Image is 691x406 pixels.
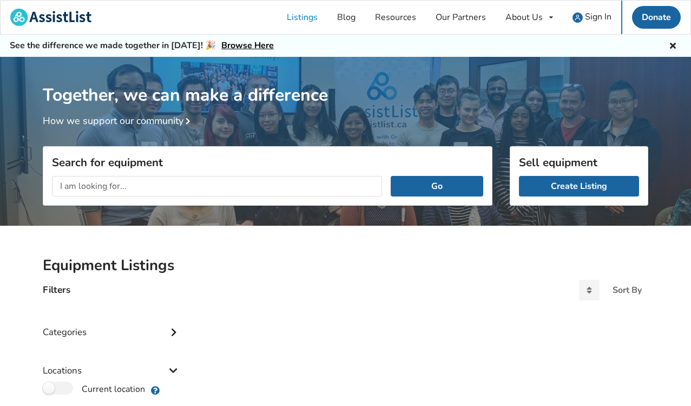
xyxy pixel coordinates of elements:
[43,114,194,127] a: How we support our community
[221,40,274,51] a: Browse Here
[391,176,483,197] button: Go
[632,6,681,29] a: Donate
[327,1,365,34] a: Blog
[572,12,583,23] img: user icon
[43,305,181,343] div: Categories
[426,1,496,34] a: Our Partners
[10,40,274,51] h5: See the difference we made together in [DATE]! 🎉
[365,1,426,34] a: Resources
[505,13,543,22] div: About Us
[10,9,91,26] img: assistlist-logo
[43,284,70,296] h4: Filters
[43,343,181,382] div: Locations
[563,1,621,34] a: user icon Sign In
[52,155,483,169] h3: Search for equipment
[43,382,145,396] label: Current location
[43,256,648,275] h2: Equipment Listings
[43,57,648,106] h1: Together, we can make a difference
[613,286,642,294] div: Sort By
[585,11,611,23] span: Sign In
[277,1,327,34] a: Listings
[519,176,639,197] a: Create Listing
[52,176,382,197] input: I am looking for...
[519,155,639,169] h3: Sell equipment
